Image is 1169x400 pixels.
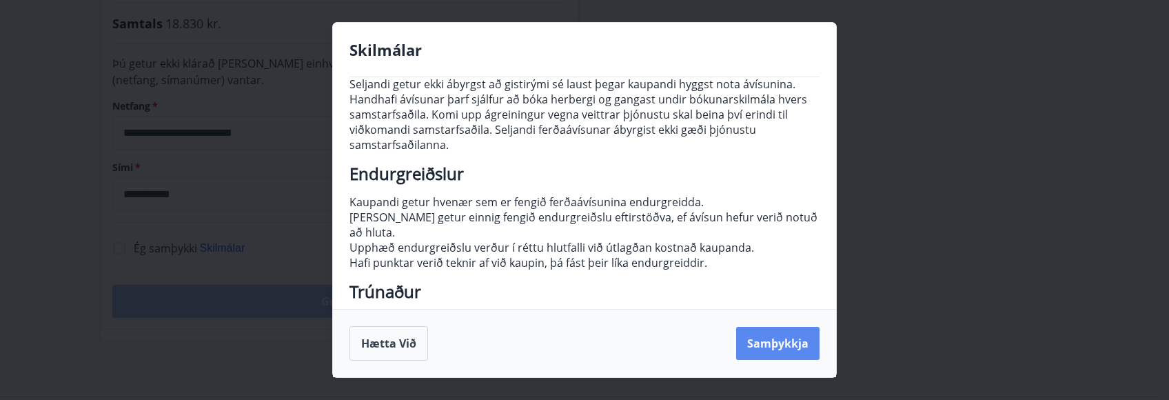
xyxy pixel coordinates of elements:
[736,327,820,360] button: Samþykkja
[349,255,820,270] p: Hafi punktar verið teknir af við kaupin, þá fást þeir líka endurgreiddir.
[349,39,820,60] h4: Skilmálar
[349,166,820,181] h2: Endurgreiðslur
[349,326,428,361] button: Hætta við
[349,210,820,240] p: [PERSON_NAME] getur einnig fengið endurgreiðslu eftirstöðva, ef ávísun hefur verið notuð að hluta.
[349,194,820,210] p: Kaupandi getur hvenær sem er fengið ferðaávísunina endurgreidda.
[349,77,820,152] p: Seljandi getur ekki ábyrgst að gistirými sé laust þegar kaupandi hyggst nota ávísunina. Handhafi ...
[349,240,820,255] p: Upphæð endurgreiðslu verður í réttu hlutfalli við útlagðan kostnað kaupanda.
[349,284,820,299] h2: Trúnaður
